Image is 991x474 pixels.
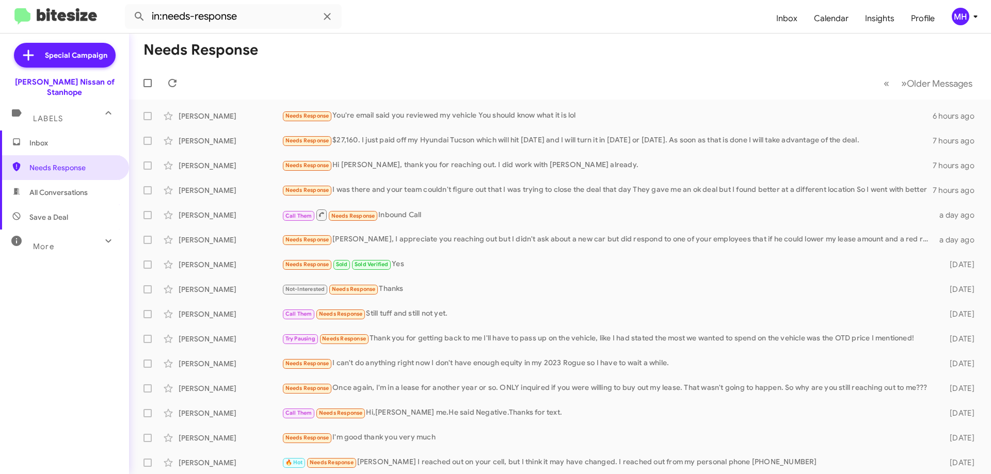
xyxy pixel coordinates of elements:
[768,4,806,34] a: Inbox
[285,310,312,317] span: Call Them
[933,185,983,195] div: 7 hours ago
[877,73,896,94] button: Previous
[179,284,282,295] div: [PERSON_NAME]
[943,8,980,25] button: MH
[319,310,363,317] span: Needs Response
[285,187,329,193] span: Needs Response
[179,408,282,418] div: [PERSON_NAME]
[857,4,903,34] a: Insights
[143,42,258,58] h1: Needs Response
[806,4,857,34] a: Calendar
[319,410,363,416] span: Needs Response
[355,261,389,268] span: Sold Verified
[933,358,983,369] div: [DATE]
[282,110,933,122] div: You're email said you reviewed my vehicle You should know what it is lol
[179,358,282,369] div: [PERSON_NAME]
[285,459,303,466] span: 🔥 Hot
[933,136,983,146] div: 7 hours ago
[285,286,325,292] span: Not-Interested
[933,433,983,443] div: [DATE]
[282,308,933,320] div: Still tuff and still not yet.
[282,159,933,171] div: Hi [PERSON_NAME], thank you for reaching out. I did work with [PERSON_NAME] already.
[933,383,983,394] div: [DATE]
[282,382,933,394] div: Once again, I'm in a lease for another year or so. ONLY inquired if you were willing to buy out m...
[29,162,117,173] span: Needs Response
[285,335,315,342] span: Try Pausing
[933,408,983,418] div: [DATE]
[45,50,107,60] span: Special Campaign
[933,457,983,468] div: [DATE]
[933,334,983,344] div: [DATE]
[179,160,282,171] div: [PERSON_NAME]
[332,286,376,292] span: Needs Response
[179,433,282,443] div: [PERSON_NAME]
[282,234,933,246] div: [PERSON_NAME], I appreciate you reaching out but I didn't ask about a new car but did respond to ...
[285,410,312,416] span: Call Them
[125,4,342,29] input: Search
[282,135,933,146] div: $27,160. I just paid off my Hyundai Tucson which will hit [DATE] and I will turn it in [DATE] or ...
[282,333,933,345] div: Thank you for getting back to me I'll have to pass up on the vehicle, like I had stated the most ...
[285,434,329,441] span: Needs Response
[282,258,933,270] div: Yes
[895,73,979,94] button: Next
[933,309,983,319] div: [DATE]
[282,283,933,295] div: Thanks
[933,160,983,171] div: 7 hours ago
[282,184,933,196] div: I was there and your team couldn't figure out that I was trying to close the deal that day They g...
[933,210,983,220] div: a day ago
[285,261,329,268] span: Needs Response
[903,4,943,34] a: Profile
[878,73,979,94] nav: Page navigation example
[933,284,983,295] div: [DATE]
[179,457,282,468] div: [PERSON_NAME]
[952,8,969,25] div: MH
[33,114,63,123] span: Labels
[331,213,375,219] span: Needs Response
[933,235,983,245] div: a day ago
[933,259,983,270] div: [DATE]
[285,385,329,391] span: Needs Response
[33,242,54,251] span: More
[282,357,933,369] div: I can't do anything right now I don't have enough equity in my 2023 Rogue so I have to wait a while.
[179,235,282,245] div: [PERSON_NAME]
[285,213,312,219] span: Call Them
[285,137,329,144] span: Needs Response
[285,236,329,243] span: Needs Response
[179,111,282,121] div: [PERSON_NAME]
[285,162,329,169] span: Needs Response
[310,459,354,466] span: Needs Response
[179,185,282,195] div: [PERSON_NAME]
[282,456,933,468] div: [PERSON_NAME] I reached out on your cell, but I think it may have changed. I reached out from my ...
[29,187,88,198] span: All Conversations
[29,138,117,148] span: Inbox
[322,335,366,342] span: Needs Response
[179,334,282,344] div: [PERSON_NAME]
[14,43,116,68] a: Special Campaign
[285,360,329,367] span: Needs Response
[285,112,329,119] span: Needs Response
[901,77,907,90] span: »
[179,309,282,319] div: [PERSON_NAME]
[179,210,282,220] div: [PERSON_NAME]
[179,383,282,394] div: [PERSON_NAME]
[933,111,983,121] div: 6 hours ago
[179,136,282,146] div: [PERSON_NAME]
[282,432,933,444] div: I'm good thank you very much
[282,407,933,419] div: Hi,[PERSON_NAME] me.He said Negative.Thanks for text.
[282,208,933,221] div: Inbound Call
[179,259,282,270] div: [PERSON_NAME]
[907,78,972,89] span: Older Messages
[29,212,68,222] span: Save a Deal
[336,261,348,268] span: Sold
[884,77,889,90] span: «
